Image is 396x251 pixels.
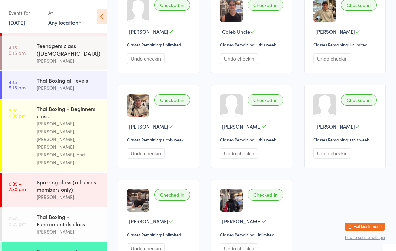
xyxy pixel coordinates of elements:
span: [PERSON_NAME] [129,28,168,35]
button: Exit kiosk mode [345,223,385,231]
time: 7:40 - 8:25 pm [9,216,26,226]
a: 4:15 -5:15 pmThai Boxing all levels[PERSON_NAME] [2,71,107,99]
div: [PERSON_NAME] [37,57,101,65]
div: Classes Remaining: Unlimited [127,231,192,237]
a: 4:15 -5:15 pmTeenagers class ([DEMOGRAPHIC_DATA])[PERSON_NAME] [2,36,107,70]
button: Undo checkin [220,53,258,64]
span: [PERSON_NAME] [315,28,355,35]
div: Checked in [248,189,283,201]
div: Classes Remaining: Unlimited [220,231,285,237]
button: Undo checkin [127,53,165,64]
div: Teenagers class ([DEMOGRAPHIC_DATA]) [37,42,101,57]
div: Thai Boxing - Fundamentals class [37,213,101,228]
div: Checked in [154,189,190,201]
a: [DATE] [9,19,25,26]
div: Checked in [248,94,283,106]
div: Classes Remaining: Unlimited [127,42,192,47]
span: [PERSON_NAME] [129,218,168,225]
a: 7:40 -8:25 pmThai Boxing - Fundamentals class[PERSON_NAME] [2,207,107,241]
button: Undo checkin [220,148,258,159]
span: [PERSON_NAME] [222,123,262,130]
div: Classes Remaining: 1 this week [313,137,379,142]
div: [PERSON_NAME], [PERSON_NAME], [PERSON_NAME], [PERSON_NAME], [PERSON_NAME], and [PERSON_NAME] [37,120,101,166]
span: [PERSON_NAME] [315,123,355,130]
div: [PERSON_NAME] [37,84,101,92]
div: Classes Remaining: Unlimited [313,42,379,47]
div: At [48,7,82,19]
time: 5:30 - 6:30 pm [9,108,26,118]
img: image1757313465.png [127,189,149,212]
img: image1751868799.png [127,94,149,117]
div: Checked in [341,94,377,106]
button: how to secure with pin [345,235,385,240]
span: [PERSON_NAME] [222,218,262,225]
div: Thai Boxing all levels [37,77,101,84]
button: Undo checkin [313,53,351,64]
div: Events for [9,7,42,19]
a: 6:35 -7:30 pmSparring class (all levels - members only)[PERSON_NAME] [2,173,107,207]
div: Classes Remaining: 0 this week [127,137,192,142]
a: 5:30 -6:30 pmThai Boxing - Beginners class[PERSON_NAME], [PERSON_NAME], [PERSON_NAME], [PERSON_NA... [2,99,107,172]
div: Checked in [154,94,190,106]
span: Caleb Uncle [222,28,250,35]
time: 4:15 - 5:15 pm [9,79,26,90]
div: [PERSON_NAME] [37,193,101,201]
img: image1752273417.png [220,189,243,212]
div: Thai Boxing - Beginners class [37,105,101,120]
div: Classes Remaining: 1 this week [220,137,285,142]
div: Classes Remaining: 1 this week [220,42,285,47]
span: [PERSON_NAME] [129,123,168,130]
time: 4:15 - 5:15 pm [9,45,26,56]
button: Undo checkin [127,148,165,159]
time: 6:35 - 7:30 pm [9,181,26,192]
div: Sparring class (all levels - members only) [37,178,101,193]
div: Any location [48,19,82,26]
button: Undo checkin [313,148,351,159]
div: [PERSON_NAME] [37,228,101,236]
